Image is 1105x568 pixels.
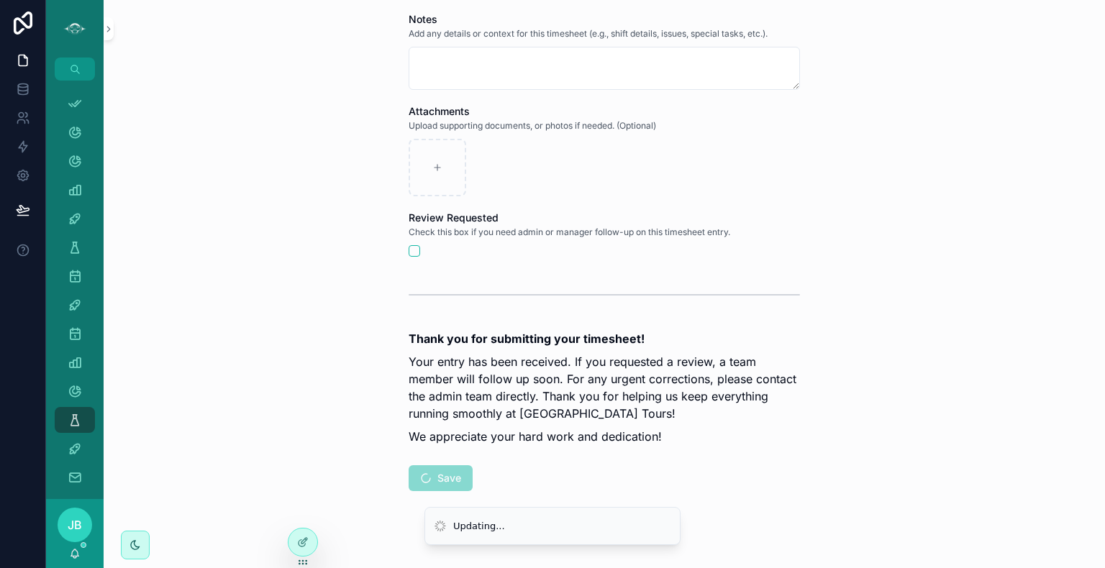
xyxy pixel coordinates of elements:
span: Attachments [409,105,470,117]
p: Your entry has been received. If you requested a review, a team member will follow up soon. For a... [409,353,800,422]
div: scrollable content [46,81,104,499]
div: Updating... [453,519,505,533]
p: We appreciate your hard work and dedication! [409,428,800,445]
span: Add any details or context for this timesheet (e.g., shift details, issues, special tasks, etc.). [409,28,768,40]
img: App logo [63,17,86,40]
span: Check this box if you need admin or manager follow-up on this timesheet entry. [409,226,730,238]
span: Review Requested [409,211,499,224]
span: Upload supporting documents, or photos if needed. (Optional) [409,120,656,132]
span: Notes [409,13,437,25]
strong: Thank you for submitting your timesheet! [409,331,645,346]
span: JB [68,516,82,533]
